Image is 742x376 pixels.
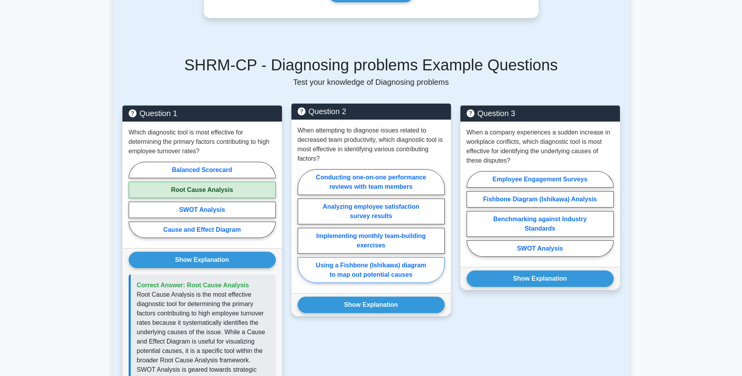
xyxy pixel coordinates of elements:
[298,126,445,163] p: When attempting to diagnose issues related to decreased team productivity, which diagnostic tool ...
[129,109,276,118] h5: Question 1
[122,77,620,87] p: Test your knowledge of Diagnosing problems
[467,191,614,208] label: Fishbone Diagram (Ishikawa) Analysis
[467,109,614,118] h5: Question 3
[298,297,445,313] button: Show Explanation
[467,270,614,287] button: Show Explanation
[467,211,614,237] label: Benchmarking against Industry Standards
[129,222,276,238] label: Cause and Effect Diagram
[298,169,445,195] label: Conducting one-on-one performance reviews with team members
[298,257,445,283] label: Using a Fishbone (Ishikawa) diagram to map out potential causes
[467,240,614,257] label: SWOT Analysis
[129,182,276,198] label: Root Cause Analysis
[129,128,276,156] p: Which diagnostic tool is most effective for determining the primary factors contributing to high ...
[122,56,620,74] h5: SHRM-CP - Diagnosing problems Example Questions
[137,282,249,288] span: Correct Answer: Root Cause Analysis
[467,128,614,165] p: When a company experiences a sudden increase in workplace conflicts, which diagnostic tool is mos...
[298,228,445,254] label: Implementing monthly team-building exercises
[467,171,614,188] label: Employee Engagement Surveys
[129,202,276,218] label: SWOT Analysis
[129,162,276,178] label: Balanced Scorecard
[298,107,445,116] h5: Question 2
[129,252,276,268] button: Show Explanation
[298,199,445,224] label: Analyzing employee satisfaction survey results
